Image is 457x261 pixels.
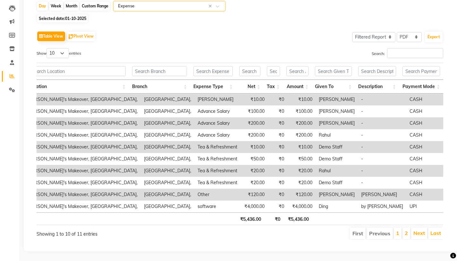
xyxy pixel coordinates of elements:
[241,165,268,177] td: ₹20.00
[402,66,440,76] input: Search Payment Mode
[315,66,352,76] input: Search Given To
[24,177,141,189] td: [PERSON_NAME]'s Makeover, [GEOGRAPHIC_DATA],
[413,230,425,236] a: Next
[286,66,309,76] input: Search Amount
[236,80,264,94] th: Net: activate to sort column ascending
[287,165,316,177] td: ₹20.00
[316,129,358,141] td: Rahul
[358,141,406,153] td: -
[406,201,450,212] td: UPI
[287,141,316,153] td: ₹10.00
[312,80,355,94] th: Given To: activate to sort column ascending
[287,201,316,212] td: ₹4,000.00
[372,48,443,58] label: Search:
[316,117,358,129] td: [PERSON_NAME]
[241,117,268,129] td: ₹200.00
[29,66,126,76] input: Search Location
[65,16,86,21] span: 01-10-2025
[268,201,287,212] td: ₹0
[355,80,399,94] th: Description: activate to sort column ascending
[208,3,214,10] span: Clear all
[24,105,141,117] td: [PERSON_NAME]'s Makeover, [GEOGRAPHIC_DATA],
[194,94,241,105] td: [PERSON_NAME]
[80,2,110,11] div: Custom Range
[287,189,316,201] td: ₹120.00
[287,105,316,117] td: ₹100.00
[241,189,268,201] td: ₹120.00
[406,117,450,129] td: CASH
[283,80,312,94] th: Amount: activate to sort column ascending
[396,230,399,236] a: 1
[358,153,406,165] td: -
[358,105,406,117] td: -
[358,129,406,141] td: -
[358,201,406,212] td: by [PERSON_NAME]
[268,94,287,105] td: ₹0
[284,212,312,225] th: ₹5,436.00
[24,141,141,153] td: [PERSON_NAME]'s Makeover, [GEOGRAPHIC_DATA],
[193,66,233,76] input: Search Expense Type
[387,48,443,58] input: Search:
[69,34,73,39] img: pivot.png
[241,94,268,105] td: ₹10.00
[24,153,141,165] td: [PERSON_NAME]'s Makeover, [GEOGRAPHIC_DATA],
[24,94,141,105] td: [PERSON_NAME]'s Makeover, [GEOGRAPHIC_DATA],
[268,117,287,129] td: ₹0
[406,177,450,189] td: CASH
[141,189,194,201] td: [GEOGRAPHIC_DATA],
[129,80,190,94] th: Branch: activate to sort column ascending
[24,189,141,201] td: [PERSON_NAME]'s Makeover, [GEOGRAPHIC_DATA],
[268,129,287,141] td: ₹0
[406,141,450,153] td: CASH
[241,105,268,117] td: ₹100.00
[37,48,81,58] label: Show entries
[239,66,260,76] input: Search Net
[194,201,241,212] td: software
[406,189,450,201] td: CASH
[241,177,268,189] td: ₹20.00
[37,2,48,11] div: Day
[194,153,241,165] td: Tea & Refreshment
[24,117,141,129] td: [PERSON_NAME]'s Makeover, [GEOGRAPHIC_DATA],
[316,201,358,212] td: Ding
[24,129,141,141] td: [PERSON_NAME]'s Makeover, [GEOGRAPHIC_DATA],
[37,32,65,41] button: Table View
[194,141,241,153] td: Tea & Refreshment
[268,153,287,165] td: ₹0
[47,48,69,58] select: Showentries
[358,177,406,189] td: -
[316,105,358,117] td: [PERSON_NAME]
[268,189,287,201] td: ₹0
[287,177,316,189] td: ₹20.00
[194,189,241,201] td: Other
[132,66,187,76] input: Search Branch
[237,212,264,225] th: ₹5,436.00
[241,201,268,212] td: ₹4,000.00
[241,129,268,141] td: ₹200.00
[141,94,194,105] td: [GEOGRAPHIC_DATA],
[287,94,316,105] td: ₹10.00
[49,2,63,11] div: Week
[25,80,129,94] th: Location: activate to sort column ascending
[267,66,280,76] input: Search Tax
[316,189,358,201] td: [PERSON_NAME]
[194,165,241,177] td: Tea & Refreshment
[67,32,95,41] button: Pivot View
[37,227,200,238] div: Showing 1 to 10 of 11 entries
[241,153,268,165] td: ₹50.00
[194,177,241,189] td: Tea & Refreshment
[358,117,406,129] td: -
[268,177,287,189] td: ₹0
[358,189,406,201] td: [PERSON_NAME]
[194,117,241,129] td: Advance Salary
[316,141,358,153] td: Demo Staff
[141,129,194,141] td: [GEOGRAPHIC_DATA],
[194,105,241,117] td: Advance Salary
[64,2,79,11] div: Month
[406,153,450,165] td: CASH
[264,212,284,225] th: ₹0
[287,129,316,141] td: ₹200.00
[264,80,283,94] th: Tax: activate to sort column ascending
[406,105,450,117] td: CASH
[268,141,287,153] td: ₹0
